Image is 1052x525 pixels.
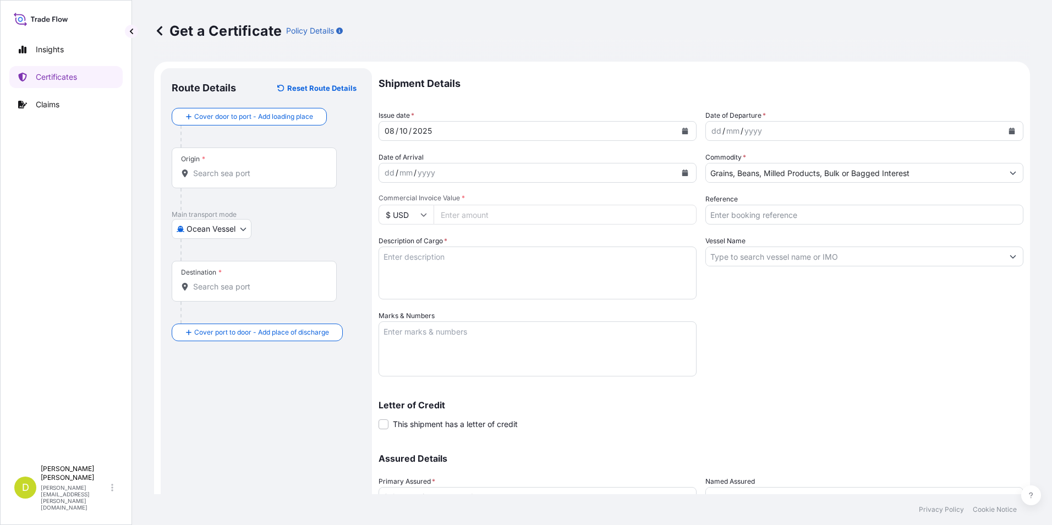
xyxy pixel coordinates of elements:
div: / [396,124,398,138]
button: Show suggestions [1003,247,1023,266]
input: Enter booking reference [705,205,1023,225]
input: Origin [193,168,323,179]
div: day, [383,166,396,179]
div: month, [398,124,409,138]
p: [PERSON_NAME] [PERSON_NAME] [41,464,109,482]
button: Reset Route Details [272,79,361,97]
div: year, [743,124,763,138]
div: day, [383,124,396,138]
p: Reset Route Details [287,83,357,94]
a: Certificates [9,66,123,88]
div: / [414,166,417,179]
input: Enter amount [434,205,697,225]
button: Cover door to port - Add loading place [172,108,327,125]
span: Primary Assured [379,476,435,487]
input: Destination [193,281,323,292]
p: Route Details [172,81,236,95]
label: Named Assured [705,476,755,487]
div: month, [725,124,741,138]
a: Cookie Notice [973,505,1017,514]
p: Assured Details [379,454,1023,463]
p: Shipment Details [379,68,1023,99]
span: D [22,482,29,493]
div: day, [710,124,722,138]
button: Calendar [676,164,694,182]
p: Insights [36,44,64,55]
div: year, [417,166,436,179]
button: Cover port to door - Add place of discharge [172,324,343,341]
label: Commodity [705,152,746,163]
p: Claims [36,99,59,110]
button: Calendar [676,122,694,140]
a: Insights [9,39,123,61]
label: Reference [705,194,738,205]
a: Claims [9,94,123,116]
div: year, [412,124,433,138]
div: / [396,166,398,179]
span: Ocean Vessel [187,223,235,234]
div: / [722,124,725,138]
p: Certificates [36,72,77,83]
label: Description of Cargo [379,236,447,247]
p: [PERSON_NAME][EMAIL_ADDRESS][PERSON_NAME][DOMAIN_NAME] [41,484,109,511]
a: Privacy Policy [919,505,964,514]
button: Select a primary assured [379,487,697,507]
button: Show suggestions [1003,163,1023,183]
p: Policy Details [286,25,334,36]
input: Type to search vessel name or IMO [706,247,1003,266]
span: Date of Arrival [379,152,424,163]
span: Cover door to port - Add loading place [194,111,313,122]
span: This shipment has a letter of credit [393,419,518,430]
p: Letter of Credit [379,401,1023,409]
label: Vessel Name [705,236,746,247]
span: Date of Departure [705,110,766,121]
span: Select a primary assured [383,491,473,502]
p: Main transport mode [172,210,361,219]
button: Select transport [172,219,251,239]
div: Origin [181,155,205,163]
div: month, [398,166,414,179]
input: Type to search commodity [706,163,1003,183]
label: Marks & Numbers [379,310,435,321]
div: Destination [181,268,222,277]
span: Commercial Invoice Value [379,194,697,203]
span: Cover port to door - Add place of discharge [194,327,329,338]
div: / [409,124,412,138]
span: Issue date [379,110,414,121]
button: Calendar [1003,122,1021,140]
p: Get a Certificate [154,22,282,40]
div: / [741,124,743,138]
